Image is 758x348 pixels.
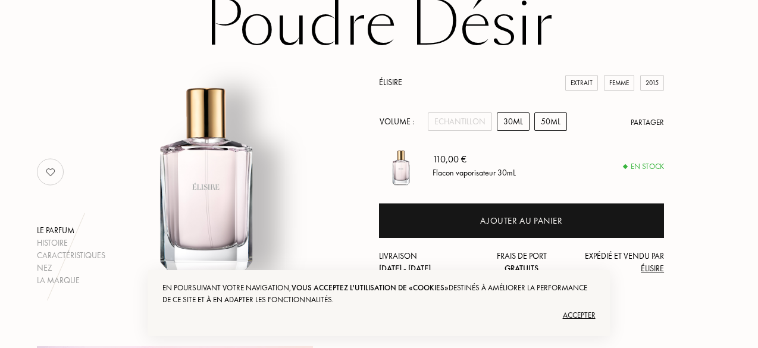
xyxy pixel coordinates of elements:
[37,237,105,249] div: Histoire
[565,75,598,91] div: Extrait
[631,117,664,128] div: Partager
[37,224,105,237] div: Le parfum
[428,112,492,131] div: Echantillon
[379,143,424,187] img: Poudre Désir Élisire
[480,214,562,228] div: Ajouter au panier
[640,75,664,91] div: 2015
[474,250,569,275] div: Frais de port
[37,274,105,287] div: La marque
[534,112,567,131] div: 50mL
[39,160,62,184] img: no_like_p.png
[37,249,105,262] div: Caractéristiques
[604,75,634,91] div: Femme
[497,112,530,131] div: 30mL
[624,161,664,173] div: En stock
[37,262,105,274] div: Nez
[569,250,664,275] div: Expédié et vendu par
[641,263,664,274] span: Élisire
[433,166,516,178] div: Flacon vaporisateur 30mL
[505,263,538,274] span: Gratuits
[379,77,402,87] a: Élisire
[379,250,474,275] div: Livraison
[292,283,449,293] span: vous acceptez l'utilisation de «cookies»
[162,282,595,306] div: En poursuivant votre navigation, destinés à améliorer la performance de ce site et à en adapter l...
[162,306,595,325] div: Accepter
[87,45,328,287] img: Poudre Désir Élisire
[433,152,516,166] div: 110,00 €
[379,263,431,274] span: [DATE] - [DATE]
[379,112,421,131] div: Volume :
